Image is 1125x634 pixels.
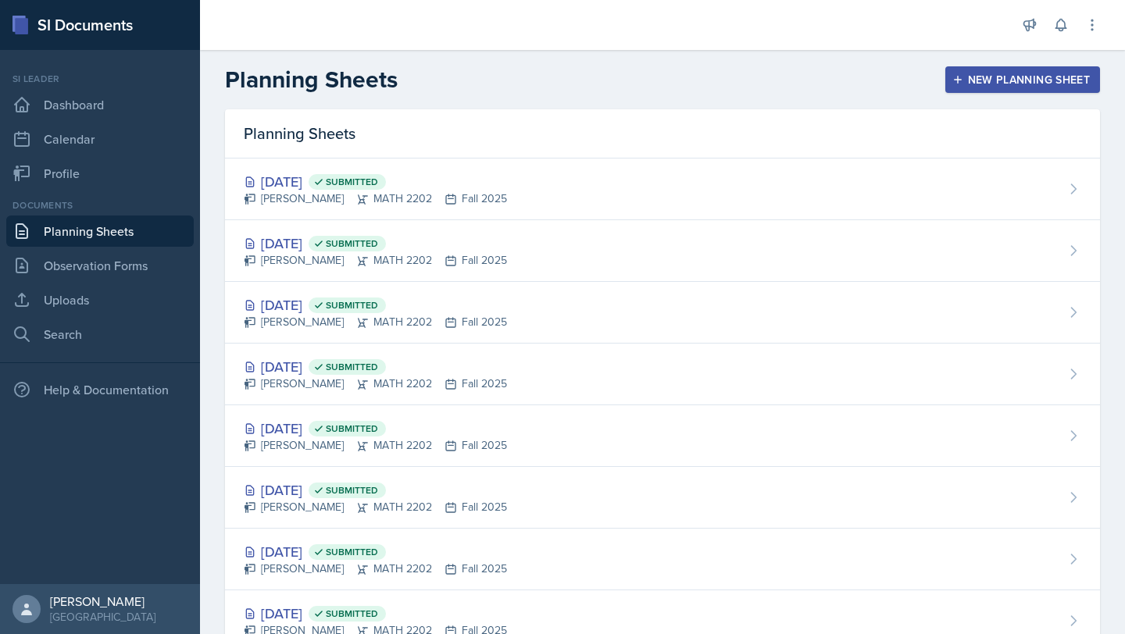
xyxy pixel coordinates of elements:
span: Submitted [326,546,378,558]
div: [PERSON_NAME] MATH 2202 Fall 2025 [244,499,507,515]
a: [DATE] Submitted [PERSON_NAME]MATH 2202Fall 2025 [225,220,1100,282]
div: [DATE] [244,418,507,439]
div: [PERSON_NAME] MATH 2202 Fall 2025 [244,561,507,577]
span: Submitted [326,361,378,373]
div: [PERSON_NAME] MATH 2202 Fall 2025 [244,437,507,454]
div: [GEOGRAPHIC_DATA] [50,609,155,625]
a: [DATE] Submitted [PERSON_NAME]MATH 2202Fall 2025 [225,529,1100,590]
a: [DATE] Submitted [PERSON_NAME]MATH 2202Fall 2025 [225,158,1100,220]
a: Uploads [6,284,194,315]
div: Planning Sheets [225,109,1100,158]
span: Submitted [326,484,378,497]
a: Calendar [6,123,194,155]
a: Profile [6,158,194,189]
span: Submitted [326,237,378,250]
button: New Planning Sheet [945,66,1100,93]
a: Planning Sheets [6,215,194,247]
div: [PERSON_NAME] MATH 2202 Fall 2025 [244,252,507,269]
div: [DATE] [244,233,507,254]
div: [DATE] [244,603,507,624]
span: Submitted [326,299,378,312]
span: Submitted [326,607,378,620]
div: [PERSON_NAME] MATH 2202 Fall 2025 [244,376,507,392]
div: New Planning Sheet [955,73,1090,86]
span: Submitted [326,176,378,188]
a: Search [6,319,194,350]
div: [DATE] [244,171,507,192]
div: [DATE] [244,541,507,562]
a: [DATE] Submitted [PERSON_NAME]MATH 2202Fall 2025 [225,282,1100,344]
span: Submitted [326,422,378,435]
a: [DATE] Submitted [PERSON_NAME]MATH 2202Fall 2025 [225,405,1100,467]
div: [DATE] [244,479,507,500]
div: Help & Documentation [6,374,194,405]
h2: Planning Sheets [225,66,398,94]
a: [DATE] Submitted [PERSON_NAME]MATH 2202Fall 2025 [225,467,1100,529]
div: [PERSON_NAME] [50,593,155,609]
div: [PERSON_NAME] MATH 2202 Fall 2025 [244,191,507,207]
div: [PERSON_NAME] MATH 2202 Fall 2025 [244,314,507,330]
a: [DATE] Submitted [PERSON_NAME]MATH 2202Fall 2025 [225,344,1100,405]
a: Dashboard [6,89,194,120]
div: Documents [6,198,194,212]
a: Observation Forms [6,250,194,281]
div: Si leader [6,72,194,86]
div: [DATE] [244,294,507,315]
div: [DATE] [244,356,507,377]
